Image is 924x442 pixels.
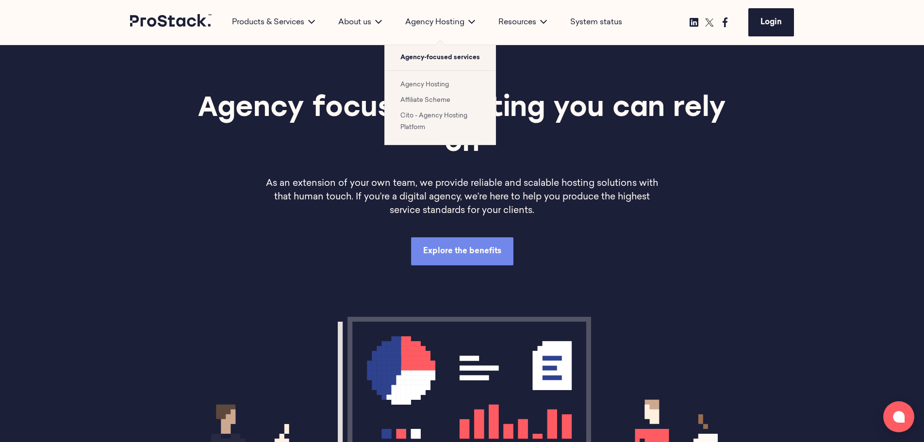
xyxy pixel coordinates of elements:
[411,237,513,265] a: Explore the benefits
[263,177,661,218] p: As an extension of your own team, we provide reliable and scalable hosting solutions with that hu...
[394,16,487,28] div: Agency Hosting
[197,92,727,162] h1: Agency focused hosting you can rely on
[423,247,501,255] span: Explore the benefits
[385,45,495,70] span: Agency-focused services
[327,16,394,28] div: About us
[130,14,213,31] a: Prostack logo
[400,113,467,131] a: Cito - Agency Hosting Platform
[400,82,449,88] a: Agency Hosting
[883,401,914,432] button: Open chat window
[760,18,782,26] span: Login
[487,16,559,28] div: Resources
[400,97,450,103] a: Affiliate Scheme
[570,16,622,28] a: System status
[748,8,794,36] a: Login
[220,16,327,28] div: Products & Services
